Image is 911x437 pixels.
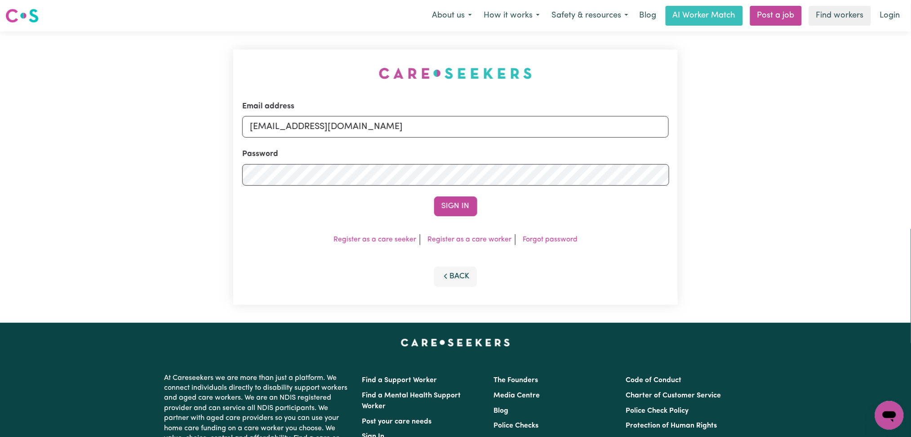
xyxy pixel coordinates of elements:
a: Media Centre [494,392,540,399]
button: About us [426,6,478,25]
iframe: Button to launch messaging window [875,401,904,430]
a: Find a Support Worker [362,377,437,384]
a: Login [875,6,906,26]
a: Forgot password [523,236,578,243]
a: Post your care needs [362,418,432,425]
button: Sign In [434,196,477,216]
button: Safety & resources [546,6,634,25]
a: Find workers [809,6,871,26]
a: Register as a care worker [427,236,511,243]
a: Police Check Policy [626,407,689,415]
a: Blog [634,6,662,26]
a: Police Checks [494,422,539,429]
a: Careseekers logo [5,5,39,26]
button: Back [434,267,477,286]
label: Password [242,148,278,160]
a: Protection of Human Rights [626,422,717,429]
a: AI Worker Match [666,6,743,26]
label: Email address [242,101,294,112]
img: Careseekers logo [5,8,39,24]
a: Careseekers home page [401,339,510,346]
a: Post a job [750,6,802,26]
a: The Founders [494,377,538,384]
button: How it works [478,6,546,25]
a: Charter of Customer Service [626,392,721,399]
input: Email address [242,116,669,138]
a: Find a Mental Health Support Worker [362,392,461,410]
a: Blog [494,407,509,415]
a: Register as a care seeker [333,236,416,243]
a: Code of Conduct [626,377,681,384]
